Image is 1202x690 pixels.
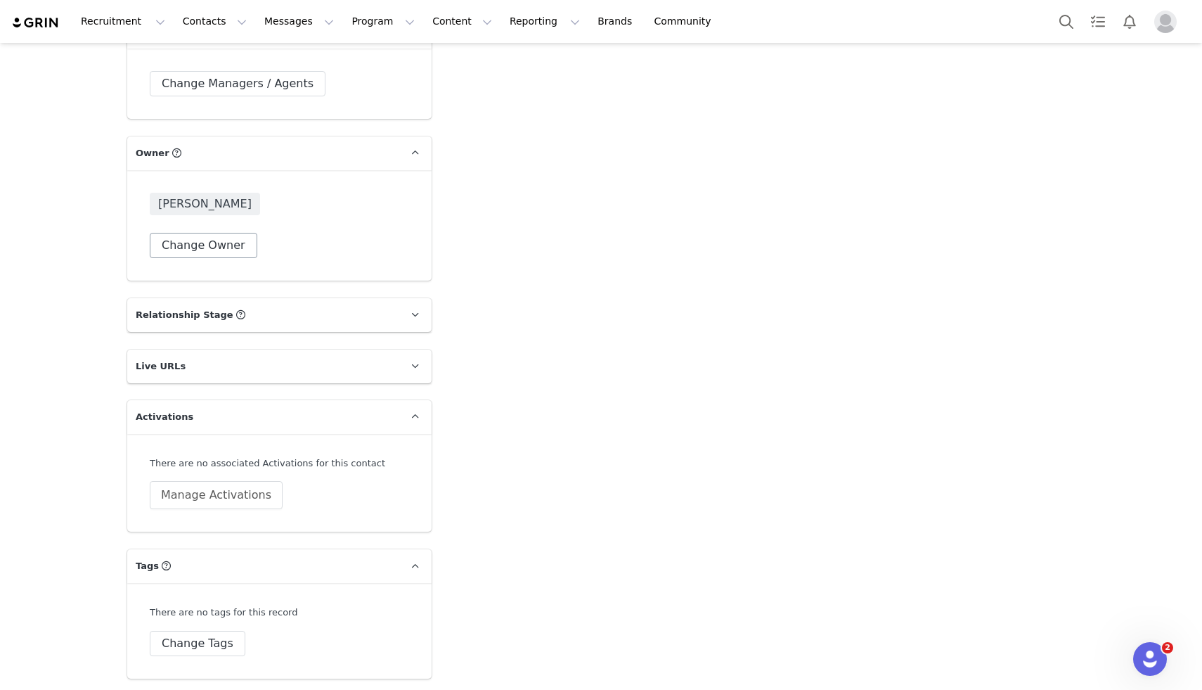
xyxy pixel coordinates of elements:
span: Relationship Stage [136,308,233,322]
button: Change Owner [150,233,257,258]
span: Owner [136,146,169,160]
span: 2 [1162,642,1173,653]
button: Program [343,6,423,37]
button: Profile [1146,11,1191,33]
span: Activations [136,410,193,424]
a: Brands [589,6,645,37]
a: Tasks [1083,6,1113,37]
button: Messages [256,6,342,37]
button: Manage Activations [150,481,283,509]
button: Change Managers / Agents [150,71,325,96]
div: There are no tags for this record [150,606,297,620]
span: Tags [136,559,159,573]
button: Notifications [1114,6,1145,37]
button: Change Tags [150,631,245,656]
span: Live URLs [136,359,186,373]
div: There are no associated Activations for this contact [150,456,409,471]
iframe: Intercom live chat [1133,642,1167,676]
button: Reporting [501,6,588,37]
a: Community [646,6,726,37]
button: Recruitment [72,6,174,37]
button: Search [1051,6,1082,37]
img: grin logo [11,16,60,30]
body: Rich Text Area. Press ALT-0 for help. [11,11,577,27]
button: Contacts [174,6,255,37]
img: placeholder-profile.jpg [1154,11,1177,33]
button: Content [424,6,500,37]
span: [PERSON_NAME] [150,193,260,215]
